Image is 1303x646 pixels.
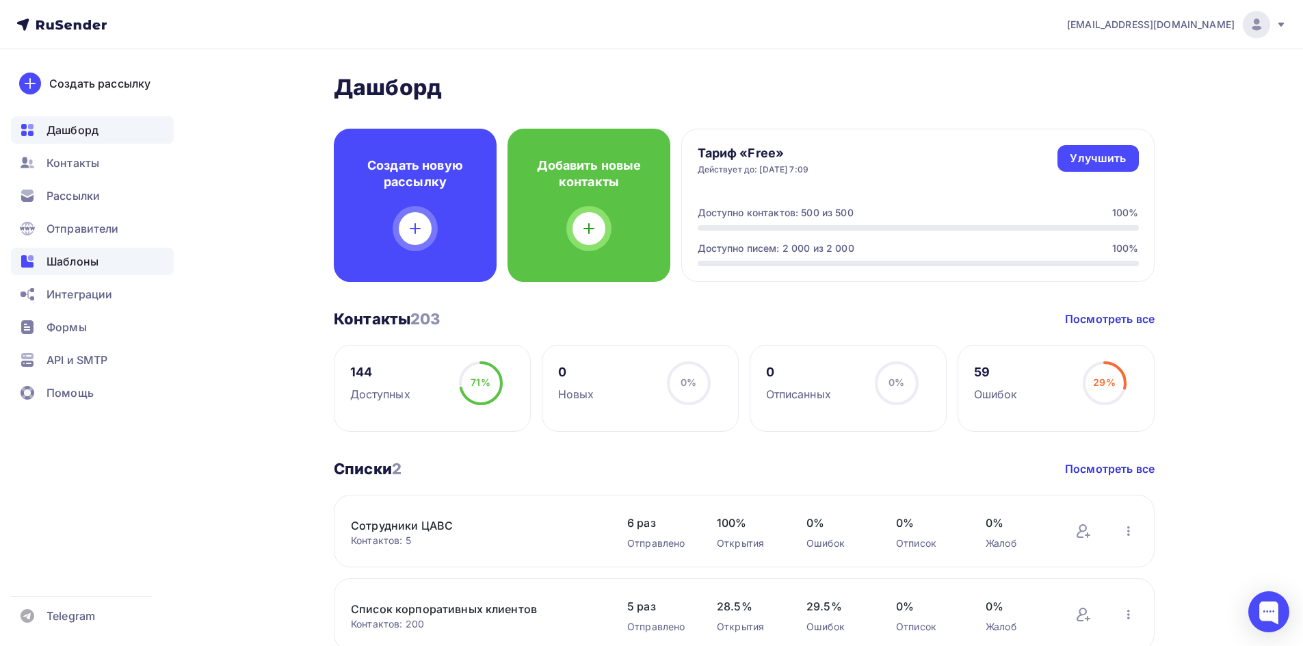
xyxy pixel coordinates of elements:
[681,376,696,388] span: 0%
[47,608,95,624] span: Telegram
[986,620,1048,634] div: Жалоб
[1057,145,1138,172] a: Улучшить
[627,515,689,531] span: 6 раз
[47,286,112,302] span: Интеграции
[698,164,809,175] div: Действует до: [DATE] 7:09
[698,145,809,161] h4: Тариф «Free»
[47,155,99,171] span: Контакты
[410,310,440,328] span: 203
[806,537,869,550] div: Ошибок
[986,598,1048,615] span: 0%
[558,386,594,402] div: Новых
[627,537,689,550] div: Отправлено
[717,537,779,550] div: Открытия
[351,517,583,534] a: Сотрудники ЦАВС
[11,149,174,177] a: Контакты
[1070,151,1126,166] div: Улучшить
[351,534,600,547] div: Контактов: 5
[698,242,854,255] div: Доступно писем: 2 000 из 2 000
[47,122,98,138] span: Дашборд
[11,248,174,275] a: Шаблоны
[11,313,174,341] a: Формы
[47,188,100,204] span: Рассылки
[627,620,689,634] div: Отправлено
[334,459,402,478] h3: Списки
[896,515,958,531] span: 0%
[334,74,1155,101] h2: Дашборд
[11,116,174,144] a: Дашборд
[47,385,94,401] span: Помощь
[558,364,594,380] div: 0
[896,537,958,550] div: Отписок
[717,620,779,634] div: Открытия
[1067,11,1287,38] a: [EMAIL_ADDRESS][DOMAIN_NAME]
[627,598,689,615] span: 5 раз
[47,253,98,270] span: Шаблоны
[351,617,600,631] div: Контактов: 200
[47,319,87,335] span: Формы
[1112,242,1139,255] div: 100%
[698,206,854,220] div: Доступно контактов: 500 из 500
[806,598,869,615] span: 29.5%
[896,620,958,634] div: Отписок
[11,215,174,242] a: Отправители
[1112,206,1139,220] div: 100%
[47,220,119,237] span: Отправители
[806,515,869,531] span: 0%
[974,386,1018,402] div: Ошибок
[351,601,583,617] a: Список корпоративных клиентов
[392,460,402,478] span: 2
[986,537,1048,550] div: Жалоб
[356,157,475,190] h4: Создать новую рассылку
[1093,376,1115,388] span: 29%
[49,75,150,92] div: Создать рассылку
[896,598,958,615] span: 0%
[806,620,869,634] div: Ошибок
[529,157,648,190] h4: Добавить новые контакты
[1065,311,1155,327] a: Посмотреть все
[334,309,440,328] h3: Контакты
[766,364,831,380] div: 0
[1065,461,1155,477] a: Посмотреть все
[350,364,410,380] div: 144
[717,598,779,615] span: 28.5%
[889,376,904,388] span: 0%
[11,182,174,209] a: Рассылки
[986,515,1048,531] span: 0%
[47,352,107,368] span: API и SMTP
[1067,18,1235,31] span: [EMAIL_ADDRESS][DOMAIN_NAME]
[766,386,831,402] div: Отписанных
[974,364,1018,380] div: 59
[717,515,779,531] span: 100%
[471,376,490,388] span: 71%
[350,386,410,402] div: Доступных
